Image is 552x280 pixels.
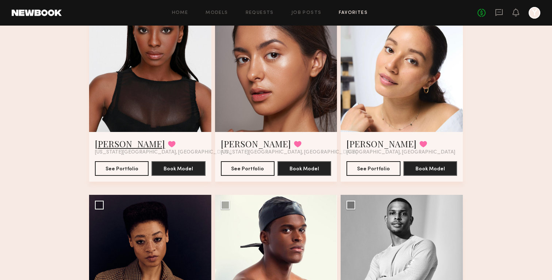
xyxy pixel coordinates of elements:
span: [US_STATE][GEOGRAPHIC_DATA], [GEOGRAPHIC_DATA] [221,150,357,155]
a: Requests [246,11,274,15]
a: Models [206,11,228,15]
a: Book Model [277,165,331,171]
span: [GEOGRAPHIC_DATA], [GEOGRAPHIC_DATA] [346,150,455,155]
a: [PERSON_NAME] [95,138,165,150]
a: Book Model [403,165,457,171]
button: Book Model [277,161,331,176]
button: See Portfolio [346,161,400,176]
a: Favorites [339,11,368,15]
button: Book Model [403,161,457,176]
span: [US_STATE][GEOGRAPHIC_DATA], [GEOGRAPHIC_DATA] [95,150,231,155]
a: Job Posts [291,11,322,15]
a: Book Model [152,165,205,171]
button: See Portfolio [95,161,149,176]
a: [PERSON_NAME] [346,138,417,150]
button: See Portfolio [221,161,275,176]
button: Book Model [152,161,205,176]
a: [PERSON_NAME] [221,138,291,150]
a: Y [529,7,540,19]
a: Home [172,11,188,15]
